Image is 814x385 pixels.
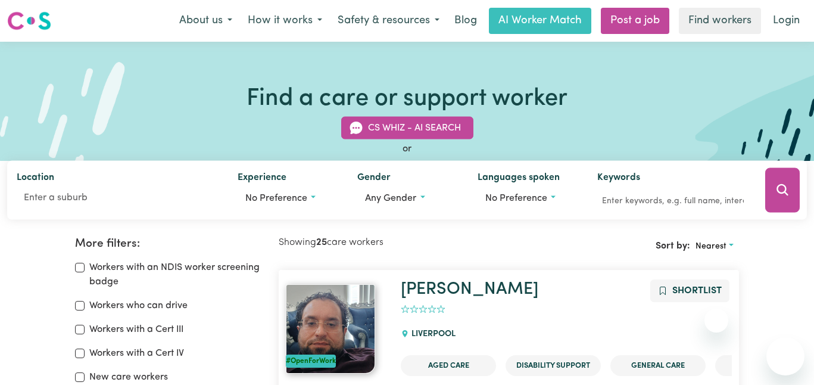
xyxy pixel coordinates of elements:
h2: Showing care workers [279,237,509,249]
a: Careseekers logo [7,7,51,35]
label: Gender [357,170,391,187]
label: New care workers [89,370,168,384]
a: Find workers [679,8,761,34]
label: Workers who can drive [89,299,188,313]
button: Safety & resources [330,8,447,33]
li: Aged Care [401,355,496,376]
span: Nearest [696,242,726,251]
div: LIVERPOOL [401,318,463,350]
button: Worker gender preference [357,187,458,210]
b: 25 [316,238,327,247]
label: Location [17,170,54,187]
div: add rating by typing an integer from 0 to 5 or pressing arrow keys [401,303,445,316]
label: Experience [238,170,286,187]
a: Blog [447,8,484,34]
span: No preference [485,194,547,203]
a: Ahmad #OpenForWork [286,284,386,374]
span: Shortlist [672,286,722,296]
label: Workers with a Cert III [89,322,183,337]
h2: More filters: [75,237,264,251]
button: Worker language preferences [478,187,578,210]
input: Enter keywords, e.g. full name, interests [597,192,748,210]
button: CS Whiz - AI Search [341,117,473,139]
li: Mental Health [715,355,810,376]
li: Disability Support [506,355,601,376]
span: No preference [245,194,307,203]
button: About us [171,8,240,33]
label: Workers with an NDIS worker screening badge [89,260,264,289]
div: or [7,142,807,156]
a: [PERSON_NAME] [401,281,538,298]
input: Enter a suburb [17,187,219,209]
h1: Find a care or support worker [247,85,567,113]
button: Search [765,168,800,213]
a: AI Worker Match [489,8,591,34]
iframe: Button to launch messaging window [766,337,804,375]
button: Worker experience options [238,187,338,210]
iframe: Close message [704,309,728,333]
span: Any gender [365,194,416,203]
a: Post a job [601,8,669,34]
button: Add to shortlist [650,280,729,302]
img: View Ahmad 's profile [286,284,375,374]
div: #OpenForWork [286,355,336,368]
label: Keywords [597,170,640,187]
li: General Care [610,355,706,376]
label: Workers with a Cert IV [89,346,184,361]
span: Sort by: [656,241,690,251]
button: Sort search results [690,237,739,256]
button: How it works [240,8,330,33]
a: Login [766,8,807,34]
img: Careseekers logo [7,10,51,32]
label: Languages spoken [478,170,560,187]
